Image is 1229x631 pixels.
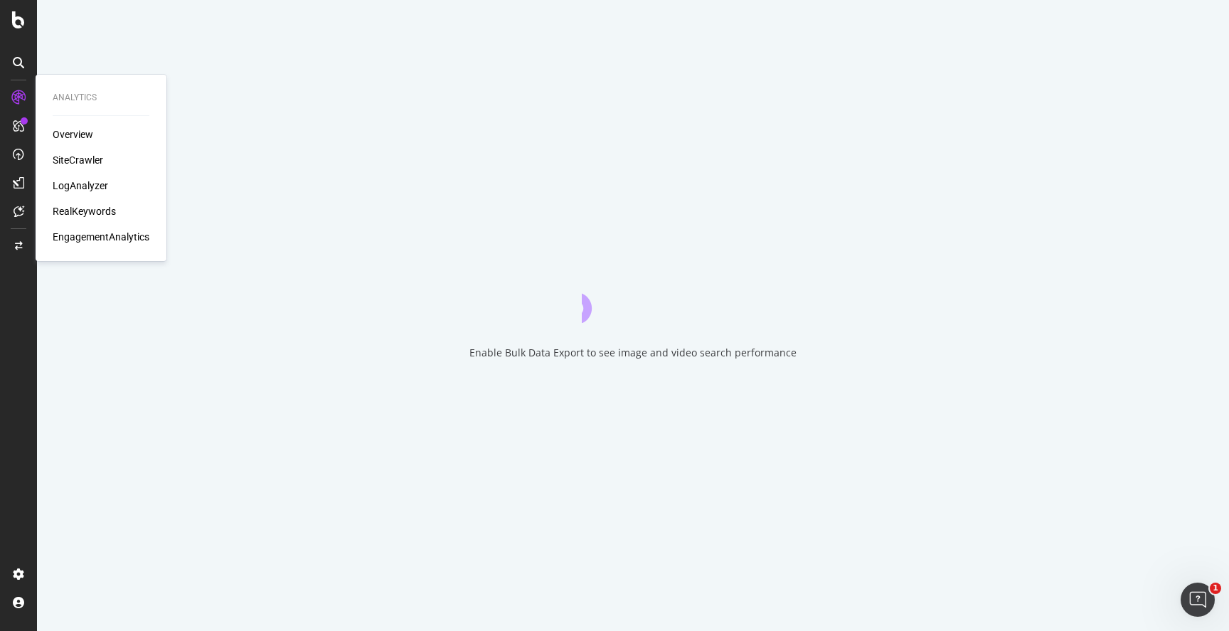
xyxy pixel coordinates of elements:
a: EngagementAnalytics [53,230,149,244]
div: animation [582,272,684,323]
div: Enable Bulk Data Export to see image and video search performance [469,346,797,360]
span: 1 [1210,583,1221,594]
iframe: Intercom live chat [1181,583,1215,617]
a: SiteCrawler [53,153,103,167]
a: LogAnalyzer [53,179,108,193]
div: Analytics [53,92,149,104]
a: Overview [53,127,93,142]
a: RealKeywords [53,204,116,218]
